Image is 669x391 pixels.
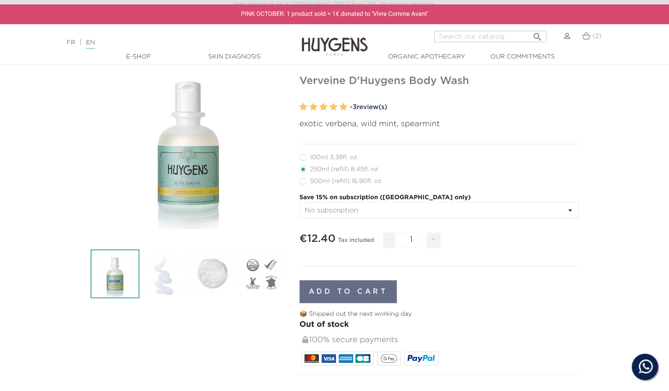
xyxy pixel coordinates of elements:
label: 1 [300,101,307,113]
img: Huygens [302,23,368,57]
a: -3review(s) [350,101,579,114]
label: 2 [309,101,317,113]
label: 250ml (refill) 8.45fl. oz. [300,166,390,173]
a: Organic Apothecary [383,52,471,62]
a: Our commitments [479,52,567,62]
p: Save 15% on subscription ([GEOGRAPHIC_DATA] only) [300,193,579,202]
a: FR [67,40,75,46]
a: EN [86,40,95,49]
img: MASTERCARD [304,354,319,363]
img: AMEX [339,354,353,363]
button:  [530,28,545,40]
span: - [383,233,395,248]
a: (2) [582,33,601,40]
span: €12.40 [300,234,336,244]
span: 3 [352,104,356,110]
div: | [62,37,272,48]
label: 5 [340,101,347,113]
p: exotic verbena, wild mint, spearmint [300,118,579,130]
img: VISA [322,354,336,363]
h1: Verveine D'Huygens Body Wash [300,75,579,88]
label: 100ml 3.38fl. oz. [300,154,369,161]
input: Search [434,31,546,42]
input: Quantity [398,232,424,248]
span: Out of stock [300,321,349,329]
img: 100% secure payments [302,336,308,343]
p: 📦 Shipped out the next working day [300,310,579,319]
div: Tax included [338,231,374,255]
div: 100% secure payments [301,331,579,350]
img: google_pay [380,354,397,363]
button: Add to cart [300,280,397,303]
label: 500ml (refill) 16.90fl. oz [300,178,392,185]
i:  [532,29,543,40]
span: (2) [592,33,601,39]
span: + [427,233,441,248]
a: E-Shop [95,52,183,62]
label: 3 [319,101,327,113]
img: CB_NATIONALE [355,354,370,363]
label: 4 [329,101,337,113]
a: Skin Diagnosis [190,52,278,62]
